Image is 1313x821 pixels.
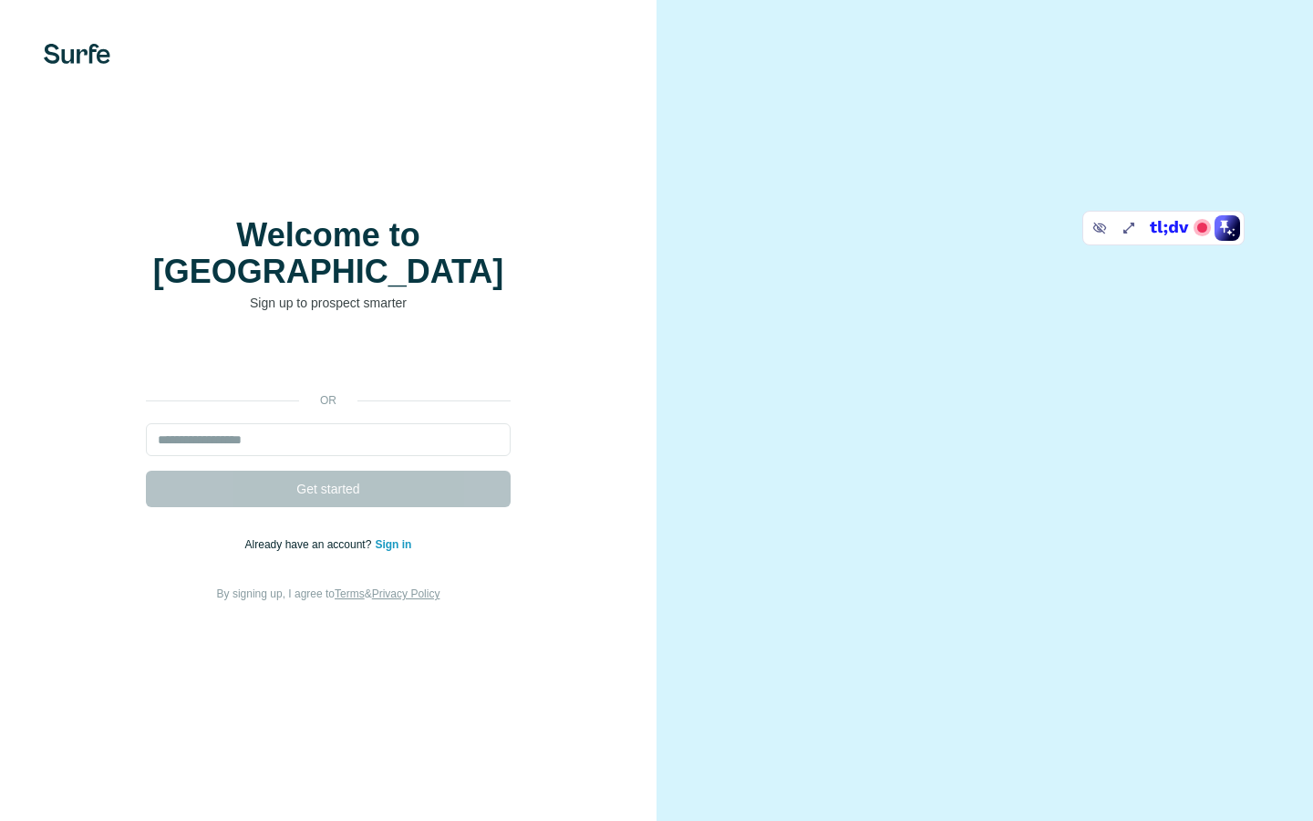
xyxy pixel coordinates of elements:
img: Surfe's logo [44,44,110,64]
span: Already have an account? [245,538,376,551]
a: Privacy Policy [372,587,440,600]
p: Sign up to prospect smarter [146,294,511,312]
p: or [299,392,357,409]
a: Sign in [375,538,411,551]
span: By signing up, I agree to & [217,587,440,600]
a: Terms [335,587,365,600]
iframe: Sign in with Google Button [137,339,520,379]
h1: Welcome to [GEOGRAPHIC_DATA] [146,217,511,290]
